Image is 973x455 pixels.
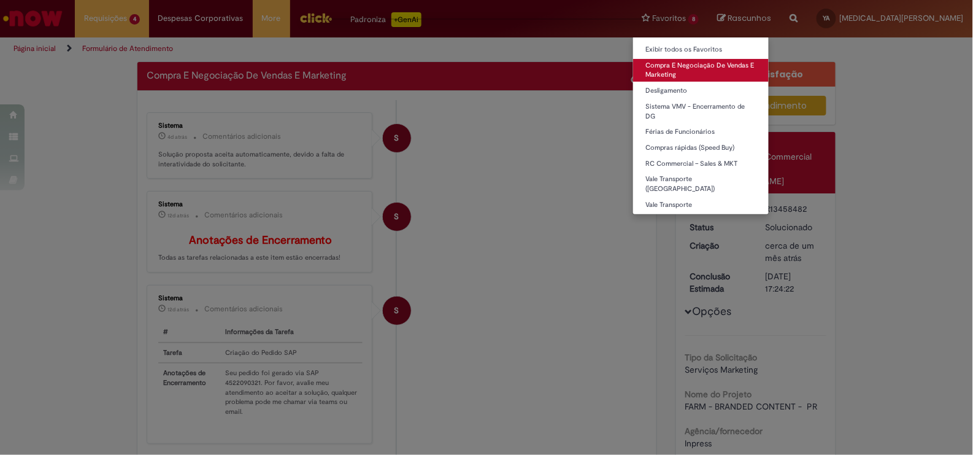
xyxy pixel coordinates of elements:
[633,173,769,195] a: Vale Transporte ([GEOGRAPHIC_DATA])
[633,100,769,123] a: Sistema VMV - Encerramento de DG
[633,141,769,155] a: Compras rápidas (Speed Buy)
[633,198,769,212] a: Vale Transporte
[633,125,769,139] a: Férias de Funcionários
[633,59,769,82] a: Compra E Negociação De Vendas E Marketing
[633,37,769,215] ul: Favoritos
[633,157,769,171] a: RC Commercial – Sales & MKT
[633,84,769,98] a: Desligamento
[633,43,769,56] a: Exibir todos os Favoritos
